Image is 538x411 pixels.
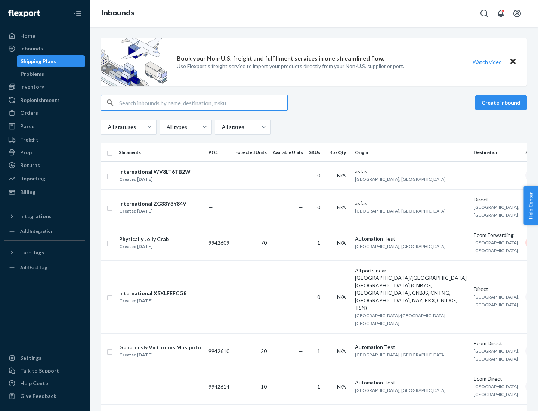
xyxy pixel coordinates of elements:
[119,235,169,243] div: Physically Jolly Crab
[4,247,85,259] button: Fast Tags
[20,32,35,40] div: Home
[177,54,384,63] p: Book your Non-U.S. freight and fulfillment services in one streamlined flow.
[119,290,186,297] div: International X5XLFEFCG8
[355,168,468,175] div: asfas
[8,10,40,17] img: Flexport logo
[208,294,213,300] span: —
[20,136,38,143] div: Freight
[317,240,320,246] span: 1
[474,375,519,383] div: Ecom Direct
[4,173,85,185] a: Reporting
[355,352,446,358] span: [GEOGRAPHIC_DATA], [GEOGRAPHIC_DATA]
[337,294,346,300] span: N/A
[119,243,169,250] div: Created [DATE]
[337,204,346,210] span: N/A
[21,70,44,78] div: Problems
[4,377,85,389] a: Help Center
[270,143,306,161] th: Available Units
[508,56,518,67] button: Close
[4,225,85,237] a: Add Integration
[17,68,86,80] a: Problems
[4,146,85,158] a: Prep
[355,267,468,312] div: All ports near [GEOGRAPHIC_DATA]/[GEOGRAPHIC_DATA], [GEOGRAPHIC_DATA] (CNBZG, [GEOGRAPHIC_DATA], ...
[475,95,527,110] button: Create inbound
[355,208,446,214] span: [GEOGRAPHIC_DATA], [GEOGRAPHIC_DATA]
[20,175,45,182] div: Reporting
[317,383,320,390] span: 1
[4,365,85,377] a: Talk to Support
[4,43,85,55] a: Inbounds
[299,240,303,246] span: —
[177,62,404,70] p: Use Flexport’s freight service to import your products directly from your Non-U.S. supplier or port.
[355,244,446,249] span: [GEOGRAPHIC_DATA], [GEOGRAPHIC_DATA]
[119,176,191,183] div: Created [DATE]
[4,30,85,42] a: Home
[261,348,267,354] span: 20
[107,123,108,131] input: All statuses
[306,143,326,161] th: SKUs
[474,294,519,308] span: [GEOGRAPHIC_DATA], [GEOGRAPHIC_DATA]
[317,348,320,354] span: 1
[20,228,53,234] div: Add Integration
[337,240,346,246] span: N/A
[208,172,213,179] span: —
[355,343,468,351] div: Automation Test
[20,161,40,169] div: Returns
[474,384,519,397] span: [GEOGRAPHIC_DATA], [GEOGRAPHIC_DATA]
[523,186,538,225] span: Help Center
[474,204,519,218] span: [GEOGRAPHIC_DATA], [GEOGRAPHIC_DATA]
[474,172,478,179] span: —
[4,81,85,93] a: Inventory
[299,172,303,179] span: —
[4,210,85,222] button: Integrations
[20,123,36,130] div: Parcel
[20,83,44,90] div: Inventory
[355,379,468,386] div: Automation Test
[261,383,267,390] span: 10
[4,262,85,274] a: Add Fast Tag
[326,143,352,161] th: Box Qty
[119,344,201,351] div: Generously Victorious Mosquito
[205,143,232,161] th: PO#
[232,143,270,161] th: Expected Units
[474,196,519,203] div: Direct
[337,348,346,354] span: N/A
[317,294,320,300] span: 0
[205,333,232,369] td: 9942610
[468,56,507,67] button: Watch video
[20,354,41,362] div: Settings
[4,94,85,106] a: Replenishments
[493,6,508,21] button: Open notifications
[221,123,222,131] input: All states
[20,96,60,104] div: Replenishments
[337,172,346,179] span: N/A
[474,285,519,293] div: Direct
[20,109,38,117] div: Orders
[96,3,140,24] ol: breadcrumbs
[299,204,303,210] span: —
[119,351,201,359] div: Created [DATE]
[317,172,320,179] span: 0
[352,143,471,161] th: Origin
[355,200,468,207] div: asfas
[20,249,44,256] div: Fast Tags
[4,134,85,146] a: Freight
[4,186,85,198] a: Billing
[261,240,267,246] span: 70
[355,313,446,326] span: [GEOGRAPHIC_DATA]/[GEOGRAPHIC_DATA], [GEOGRAPHIC_DATA]
[477,6,492,21] button: Open Search Box
[20,149,32,156] div: Prep
[474,340,519,347] div: Ecom Direct
[20,188,35,196] div: Billing
[4,390,85,402] button: Give Feedback
[20,213,52,220] div: Integrations
[4,159,85,171] a: Returns
[102,9,134,17] a: Inbounds
[4,352,85,364] a: Settings
[4,120,85,132] a: Parcel
[4,107,85,119] a: Orders
[510,6,525,21] button: Open account menu
[20,380,50,387] div: Help Center
[355,387,446,393] span: [GEOGRAPHIC_DATA], [GEOGRAPHIC_DATA]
